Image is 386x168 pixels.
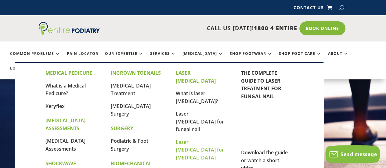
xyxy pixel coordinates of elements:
a: [MEDICAL_DATA] Treatment [111,82,151,97]
a: [MEDICAL_DATA] [182,52,223,65]
a: Pain Locator [67,52,98,65]
p: CALL US [DATE]! [108,24,297,32]
strong: SURGERY [111,125,133,132]
a: Keryflex [45,103,65,109]
a: Locations [10,66,41,79]
a: Book Online [299,21,345,35]
a: What is laser [MEDICAL_DATA]? [176,90,218,105]
a: Podiatric & Foot Surgery [111,138,148,152]
span: 1800 4 ENTIRE [254,24,297,32]
a: Our Expertise [105,52,143,65]
a: [MEDICAL_DATA] Assessments [45,138,85,152]
strong: INGROWN TOENAILS [111,70,161,76]
strong: [MEDICAL_DATA] ASSESSMENTS [45,117,85,132]
a: Shop Footwear [230,52,272,65]
strong: MEDICAL PEDICURE [45,70,92,76]
img: Pocket guide to laser treatment for fungal nail by Entire Podiatry in Brisbane or the Gold Coast [241,105,293,141]
span: Send message [341,151,377,158]
a: THE COMPLETE GUIDE TO LASER TREATMENT FOR FUNGAL NAIL [241,70,281,100]
strong: LASER [MEDICAL_DATA] [176,70,216,84]
a: Contact Us [293,5,323,12]
a: What is a Medical Pedicure? [45,82,86,97]
a: [MEDICAL_DATA] Surgery [111,103,151,117]
a: About [328,52,348,65]
a: Laser [MEDICAL_DATA] for fungal nail [176,110,224,133]
img: logo (1) [39,22,100,35]
a: Laser [MEDICAL_DATA] for [MEDICAL_DATA] [176,139,224,161]
button: Send message [325,145,380,163]
a: Services [150,52,176,65]
a: Shop Foot Care [279,52,321,65]
a: Common Problems [10,52,60,65]
a: Entire Podiatry [39,30,100,36]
